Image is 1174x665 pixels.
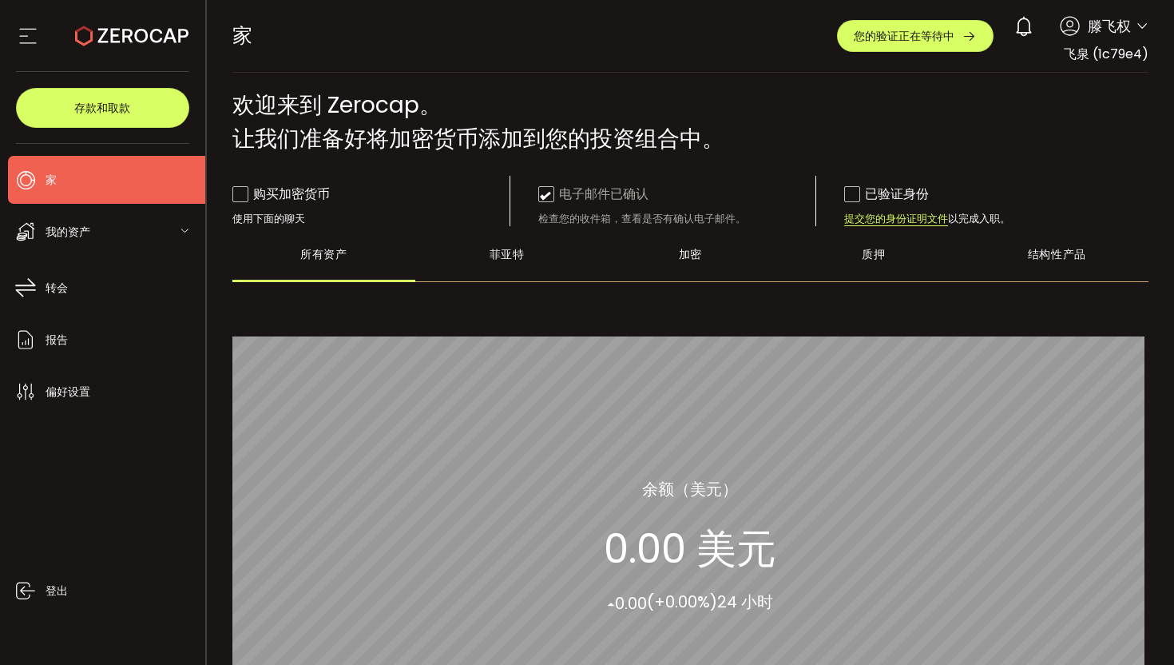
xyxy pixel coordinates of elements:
[837,20,994,52] button: 您的验证正在等待中
[46,332,68,348] font: 报告
[46,280,68,296] font: 转会
[232,22,252,50] font: 家
[46,384,90,400] font: 偏好设置
[538,212,746,225] font: 检查您的收件箱，查看是否有确认电子邮件。
[1094,588,1174,665] div: 聊天小组件
[717,591,773,613] font: 24 小时
[490,246,525,262] font: 菲亚特
[46,224,90,240] font: 我的资产
[300,246,347,262] font: 所有资产
[615,591,647,614] font: 0.00
[642,477,738,500] font: 余额（美元）
[1064,45,1148,63] font: 飞泉 (1c79e4)
[1028,246,1086,262] font: 结构性产品
[232,123,724,154] font: 让我们准备好将加密货币添加到您的投资组合中。
[232,212,305,225] font: 使用下面的聊天
[232,90,442,121] font: 欢迎来到 Zerocap。
[1094,588,1174,665] iframe: 聊天小部件
[679,246,702,262] font: 加密
[647,591,717,613] font: (+0.00%)
[1088,16,1131,36] font: 滕飞权
[604,520,776,576] font: 0.00 美元
[46,583,68,599] font: 登出
[862,246,885,262] font: 质押
[46,172,57,188] font: 家
[607,591,615,614] font: ▴
[74,100,130,116] font: 存款和取款
[948,212,1010,225] font: 以完成入职。
[865,185,929,203] font: 已验证身份
[16,88,189,128] button: 存款和取款
[854,28,954,44] font: 您的验证正在等待中
[844,212,948,225] font: 提交您的身份证明文件
[253,185,330,203] font: 购买加密货币
[559,185,648,203] font: 电子邮件已确认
